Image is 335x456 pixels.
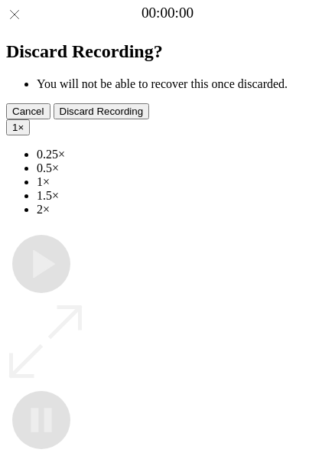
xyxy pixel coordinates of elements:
[37,175,329,189] li: 1×
[141,5,194,21] a: 00:00:00
[37,77,329,91] li: You will not be able to recover this once discarded.
[37,189,329,203] li: 1.5×
[6,103,50,119] button: Cancel
[6,41,329,62] h2: Discard Recording?
[37,148,329,161] li: 0.25×
[37,203,329,217] li: 2×
[37,161,329,175] li: 0.5×
[12,122,18,133] span: 1
[54,103,150,119] button: Discard Recording
[6,119,30,135] button: 1×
